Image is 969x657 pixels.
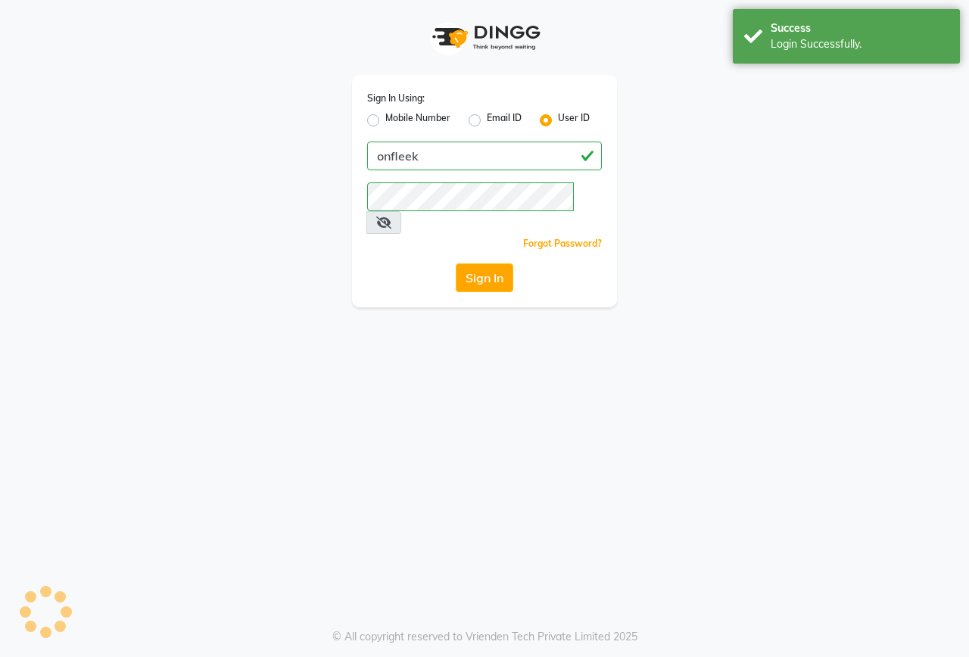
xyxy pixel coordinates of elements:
[523,238,602,249] a: Forgot Password?
[385,111,450,129] label: Mobile Number
[558,111,590,129] label: User ID
[771,36,949,52] div: Login Successfully.
[424,15,545,60] img: logo1.svg
[771,20,949,36] div: Success
[456,263,513,292] button: Sign In
[367,92,425,105] label: Sign In Using:
[367,182,574,211] input: Username
[487,111,522,129] label: Email ID
[367,142,602,170] input: Username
